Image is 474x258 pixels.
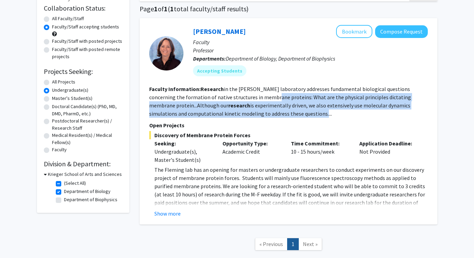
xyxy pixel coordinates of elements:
[149,131,428,139] span: Discovery of Membrane Protein Forces
[52,103,123,117] label: Doctoral Candidate(s) (PhD, MD, DMD, PharmD, etc.)
[193,46,428,54] p: Professor
[44,160,123,168] h2: Division & Department:
[217,139,286,164] div: Academic Credit
[154,166,428,223] p: The Fleming lab has an opening for masters or undergraduate researchers to conduct experiments on...
[64,180,86,187] label: (Select All)
[52,146,67,153] label: Faculty
[193,65,246,76] mat-chip: Accepting Students
[52,15,84,22] label: All Faculty/Staff
[255,238,287,250] a: Previous Page
[52,23,119,30] label: Faculty/Staff accepting students
[228,102,250,109] b: research
[222,139,281,147] p: Opportunity Type:
[149,86,411,117] fg-read-more: in the [PERSON_NAME] laboratory addresses fundamental biological questions concerning the formati...
[291,139,349,147] p: Time Commitment:
[286,139,354,164] div: 10 - 15 hours/week
[193,55,226,62] b: Departments:
[359,139,418,147] p: Application Deadline:
[64,188,111,195] label: Department of Biology
[44,67,123,76] h2: Projects Seeking:
[52,95,92,102] label: Master's Student(s)
[5,227,29,253] iframe: Chat
[44,4,123,12] h2: Collaboration Status:
[52,78,75,86] label: All Projects
[298,238,322,250] a: Next Page
[303,241,318,247] span: Next »
[154,4,158,13] span: 1
[193,38,428,46] p: Faculty
[375,25,428,38] button: Compose Request to Karen Fleming
[140,5,437,13] h1: Page of ( total faculty/staff results)
[52,87,88,94] label: Undergraduate(s)
[170,4,174,13] span: 1
[354,139,423,164] div: Not Provided
[52,38,122,45] label: Faculty/Staff with posted projects
[64,196,117,203] label: Department of Biophysics
[52,46,123,60] label: Faculty/Staff with posted remote projects
[149,121,428,129] p: Open Projects
[164,4,168,13] span: 1
[287,238,299,250] a: 1
[154,147,213,164] div: Undergraduate(s), Master's Student(s)
[336,25,372,38] button: Add Karen Fleming to Bookmarks
[52,132,123,146] label: Medical Resident(s) / Medical Fellow(s)
[154,209,181,218] button: Show more
[149,86,201,92] b: Faculty Information:
[48,171,122,178] h3: Krieger School of Arts and Sciences
[201,86,224,92] b: Research
[259,241,283,247] span: « Previous
[154,139,213,147] p: Seeking:
[226,55,335,62] span: Department of Biology, Department of Biophysics
[52,117,123,132] label: Postdoctoral Researcher(s) / Research Staff
[193,27,246,36] a: [PERSON_NAME]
